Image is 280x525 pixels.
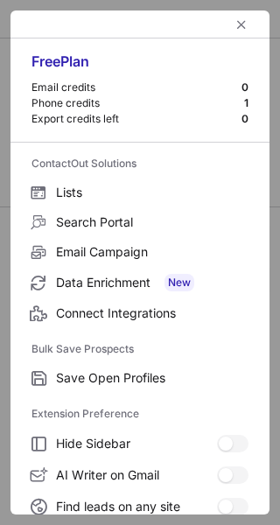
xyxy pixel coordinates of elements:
[244,96,248,110] div: 1
[10,178,269,207] label: Lists
[56,214,248,230] span: Search Portal
[10,363,269,393] label: Save Open Profiles
[10,267,269,298] label: Data Enrichment New
[31,112,241,126] div: Export credits left
[10,237,269,267] label: Email Campaign
[10,207,269,237] label: Search Portal
[31,80,241,94] div: Email credits
[28,16,45,33] button: right-button
[56,244,248,260] span: Email Campaign
[10,491,269,522] label: Find leads on any site
[56,274,248,291] span: Data Enrichment
[56,467,217,483] span: AI Writer on Gmail
[31,52,248,80] div: Free Plan
[241,112,248,126] div: 0
[56,370,248,386] span: Save Open Profiles
[31,400,248,428] label: Extension Preference
[56,499,217,514] span: Find leads on any site
[56,185,248,200] span: Lists
[164,274,194,291] span: New
[31,96,244,110] div: Phone credits
[241,80,248,94] div: 0
[10,459,269,491] label: AI Writer on Gmail
[10,298,269,328] label: Connect Integrations
[56,305,248,321] span: Connect Integrations
[10,428,269,459] label: Hide Sidebar
[231,14,252,35] button: left-button
[31,150,248,178] label: ContactOut Solutions
[56,436,217,451] span: Hide Sidebar
[31,335,248,363] label: Bulk Save Prospects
